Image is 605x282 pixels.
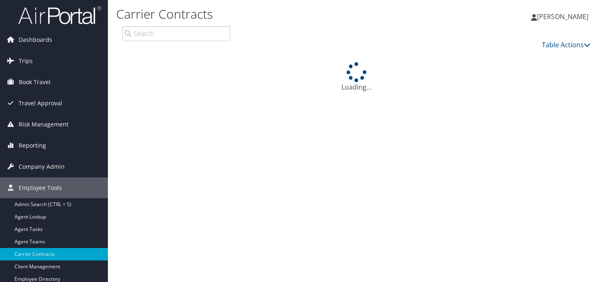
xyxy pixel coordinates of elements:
[116,62,597,92] div: Loading...
[19,29,52,50] span: Dashboards
[19,93,62,114] span: Travel Approval
[19,72,51,92] span: Book Travel
[19,177,62,198] span: Employee Tools
[19,135,46,156] span: Reporting
[19,156,65,177] span: Company Admin
[19,114,68,135] span: Risk Management
[19,51,33,71] span: Trips
[18,5,101,25] img: airportal-logo.png
[122,26,230,41] input: Search
[116,5,437,23] h1: Carrier Contracts
[542,40,590,49] a: Table Actions
[537,12,588,21] span: [PERSON_NAME]
[531,4,597,29] a: [PERSON_NAME]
